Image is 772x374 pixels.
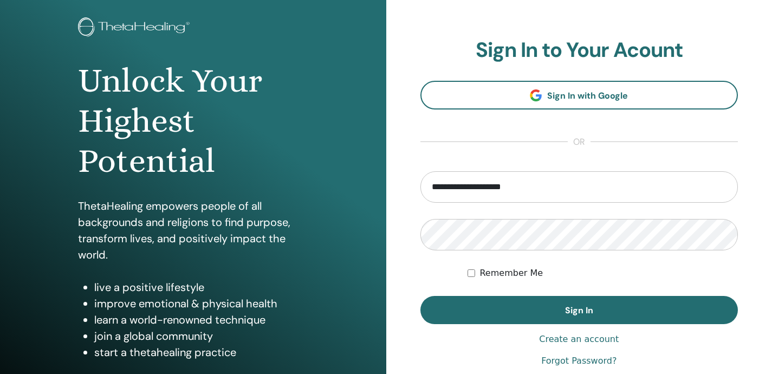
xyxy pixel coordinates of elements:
[568,136,591,149] span: or
[479,267,543,280] label: Remember Me
[78,61,308,182] h1: Unlock Your Highest Potential
[420,81,738,109] a: Sign In with Google
[420,296,738,324] button: Sign In
[78,198,308,263] p: ThetaHealing empowers people of all backgrounds and religions to find purpose, transform lives, a...
[94,295,308,312] li: improve emotional & physical health
[94,344,308,360] li: start a thetahealing practice
[539,333,619,346] a: Create an account
[94,312,308,328] li: learn a world-renowned technique
[541,354,617,367] a: Forgot Password?
[420,38,738,63] h2: Sign In to Your Acount
[94,279,308,295] li: live a positive lifestyle
[94,328,308,344] li: join a global community
[565,305,593,316] span: Sign In
[547,90,628,101] span: Sign In with Google
[468,267,738,280] div: Keep me authenticated indefinitely or until I manually logout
